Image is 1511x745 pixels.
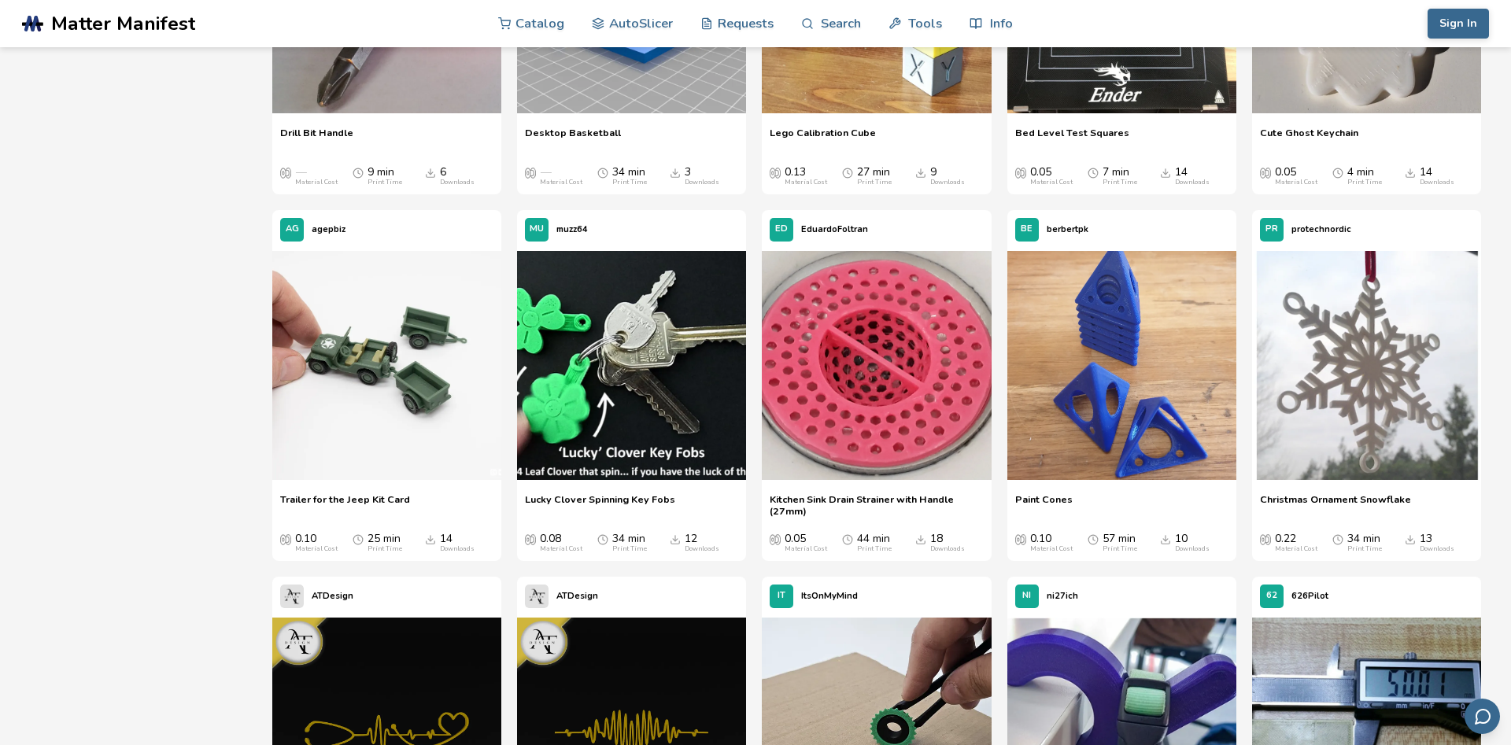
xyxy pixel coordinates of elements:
[612,179,647,186] div: Print Time
[525,127,621,150] span: Desktop Basketball
[1103,166,1137,186] div: 7 min
[368,179,402,186] div: Print Time
[280,533,291,545] span: Average Cost
[1103,533,1137,553] div: 57 min
[295,533,338,553] div: 0.10
[612,533,647,553] div: 34 min
[1030,533,1073,553] div: 0.10
[778,591,785,601] span: IT
[801,221,868,238] p: EduardoFoltran
[1332,166,1343,179] span: Average Print Time
[597,166,608,179] span: Average Print Time
[1015,127,1129,150] span: Bed Level Test Squares
[1175,166,1210,186] div: 14
[1015,166,1026,179] span: Average Cost
[1405,533,1416,545] span: Downloads
[785,533,827,553] div: 0.05
[1022,591,1031,601] span: NI
[1332,533,1343,545] span: Average Print Time
[556,588,598,604] p: ATDesign
[295,179,338,186] div: Material Cost
[1465,699,1500,734] button: Send feedback via email
[295,545,338,553] div: Material Cost
[312,588,353,604] p: ATDesign
[930,545,965,553] div: Downloads
[1160,166,1171,179] span: Downloads
[1347,179,1382,186] div: Print Time
[770,166,781,179] span: Average Cost
[425,166,436,179] span: Downloads
[1175,533,1210,553] div: 10
[1088,166,1099,179] span: Average Print Time
[1420,166,1454,186] div: 14
[1275,179,1317,186] div: Material Cost
[1291,221,1351,238] p: protechnordic
[785,179,827,186] div: Material Cost
[525,493,675,517] span: Lucky Clover Spinning Key Fobs
[930,179,965,186] div: Downloads
[1103,545,1137,553] div: Print Time
[1347,545,1382,553] div: Print Time
[368,166,402,186] div: 9 min
[525,533,536,545] span: Average Cost
[857,545,892,553] div: Print Time
[51,13,195,35] span: Matter Manifest
[1047,588,1078,604] p: ni27ich
[1405,166,1416,179] span: Downloads
[525,166,536,179] span: Average Cost
[1030,166,1073,186] div: 0.05
[1428,9,1489,39] button: Sign In
[517,577,606,616] a: ATDesign's profileATDesign
[670,166,681,179] span: Downloads
[857,166,892,186] div: 27 min
[1420,533,1454,553] div: 13
[770,127,876,150] span: Lego Calibration Cube
[915,166,926,179] span: Downloads
[857,179,892,186] div: Print Time
[272,577,361,616] a: ATDesign's profileATDesign
[1266,591,1277,601] span: 62
[280,166,291,179] span: Average Cost
[842,533,853,545] span: Average Print Time
[280,493,410,517] a: Trailer for the Jeep Kit Card
[685,166,719,186] div: 3
[1260,533,1271,545] span: Average Cost
[1260,127,1358,150] a: Cute Ghost Keychain
[1260,493,1411,517] a: Christmas Ornament Snowflake
[930,533,965,553] div: 18
[1047,221,1088,238] p: berbertpk
[597,533,608,545] span: Average Print Time
[1175,545,1210,553] div: Downloads
[1420,545,1454,553] div: Downloads
[1347,533,1382,553] div: 34 min
[930,166,965,186] div: 9
[353,166,364,179] span: Average Print Time
[770,493,983,517] span: Kitchen Sink Drain Strainer with Handle (27mm)
[1103,179,1137,186] div: Print Time
[1420,179,1454,186] div: Downloads
[280,127,353,150] a: Drill Bit Handle
[670,533,681,545] span: Downloads
[1030,179,1073,186] div: Material Cost
[857,533,892,553] div: 44 min
[440,166,475,186] div: 6
[685,533,719,553] div: 12
[770,533,781,545] span: Average Cost
[1260,166,1271,179] span: Average Cost
[1175,179,1210,186] div: Downloads
[295,166,306,179] span: —
[1291,588,1328,604] p: 626Pilot
[312,221,345,238] p: agepbiz
[1015,493,1073,517] a: Paint Cones
[785,166,827,186] div: 0.13
[353,533,364,545] span: Average Print Time
[1088,533,1099,545] span: Average Print Time
[540,545,582,553] div: Material Cost
[785,545,827,553] div: Material Cost
[801,588,858,604] p: ItsOnMyMind
[1030,545,1073,553] div: Material Cost
[368,533,402,553] div: 25 min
